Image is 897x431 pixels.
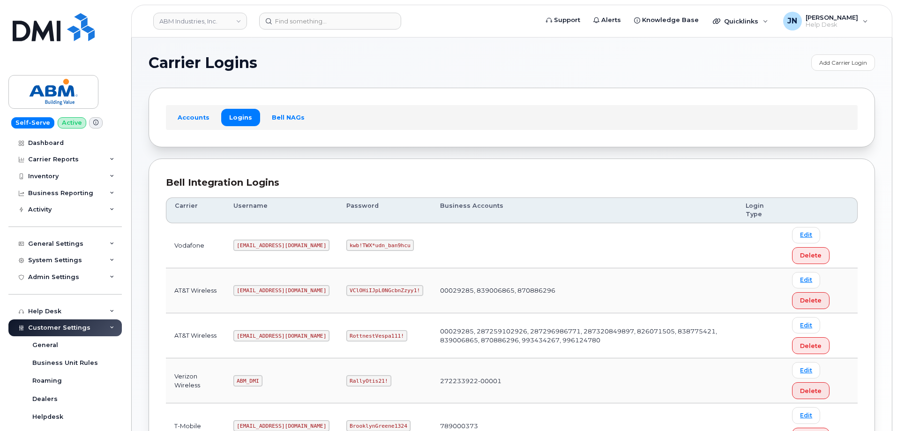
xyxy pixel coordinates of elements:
th: Password [338,197,432,223]
code: [EMAIL_ADDRESS][DOMAIN_NAME] [233,285,329,296]
a: Bell NAGs [264,109,313,126]
button: Delete [792,382,830,399]
span: Carrier Logins [149,56,257,70]
span: Delete [800,341,822,350]
td: 00029285, 287259102926, 287296986771, 287320849897, 826071505, 838775421, 839006865, 870886296, 9... [432,313,737,358]
code: RallyOtis21! [346,375,391,386]
a: Edit [792,317,820,333]
code: [EMAIL_ADDRESS][DOMAIN_NAME] [233,330,329,341]
a: Add Carrier Login [811,54,875,71]
code: kwb!TWX*udn_ban9hcu [346,240,413,251]
a: Edit [792,272,820,288]
a: Logins [221,109,260,126]
button: Delete [792,247,830,264]
span: Delete [800,251,822,260]
button: Delete [792,292,830,309]
a: Edit [792,407,820,423]
code: RottnestVespa111! [346,330,407,341]
span: Delete [800,386,822,395]
td: 00029285, 839006865, 870886296 [432,268,737,313]
th: Business Accounts [432,197,737,223]
code: ABM_DMI [233,375,262,386]
div: Bell Integration Logins [166,176,858,189]
span: Delete [800,296,822,305]
button: Delete [792,337,830,354]
code: [EMAIL_ADDRESS][DOMAIN_NAME] [233,240,329,251]
th: Login Type [737,197,784,223]
a: Edit [792,362,820,378]
th: Carrier [166,197,225,223]
td: AT&T Wireless [166,268,225,313]
code: VClOHiIJpL0NGcbnZzyy1! [346,285,423,296]
td: AT&T Wireless [166,313,225,358]
td: 272233922-00001 [432,358,737,403]
a: Accounts [170,109,217,126]
a: Edit [792,227,820,243]
td: Vodafone [166,223,225,268]
td: Verizon Wireless [166,358,225,403]
th: Username [225,197,338,223]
